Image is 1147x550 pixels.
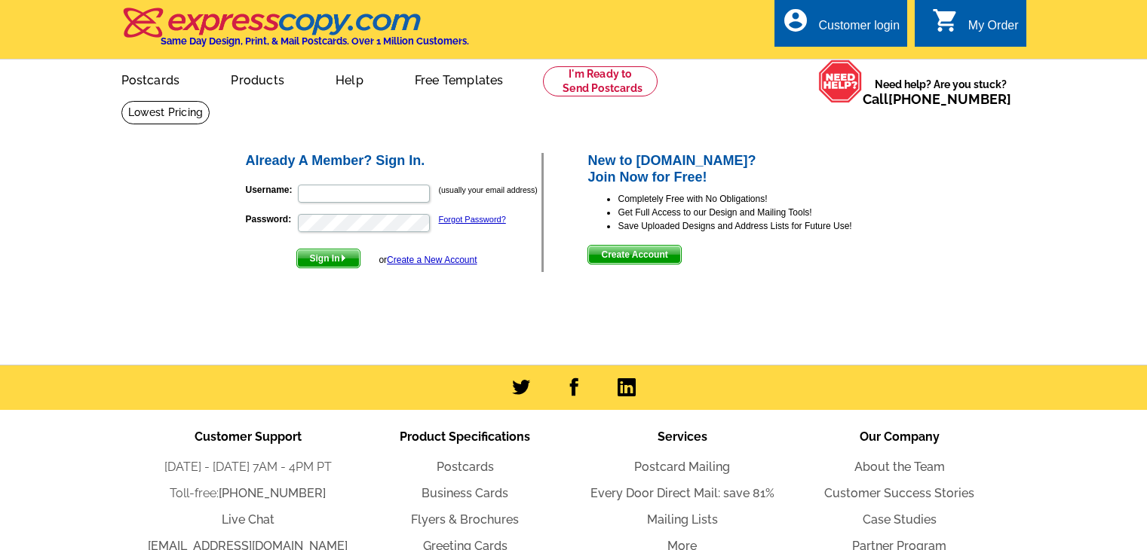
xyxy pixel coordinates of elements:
[863,91,1011,107] span: Call
[437,460,494,474] a: Postcards
[422,486,508,500] a: Business Cards
[932,7,959,34] i: shopping_cart
[246,153,542,170] h2: Already A Member? Sign In.
[824,486,974,500] a: Customer Success Stories
[590,486,774,500] a: Every Door Direct Mail: save 81%
[207,61,308,96] a: Products
[379,253,477,267] div: or
[854,460,945,474] a: About the Team
[246,212,296,226] label: Password:
[439,185,538,194] small: (usually your email address)
[140,458,357,476] li: [DATE] - [DATE] 7AM - 4PM PT
[340,255,347,261] img: button-next-arrow-white.png
[587,153,903,185] h2: New to [DOMAIN_NAME]? Join Now for Free!
[782,17,900,35] a: account_circle Customer login
[195,429,302,444] span: Customer Support
[400,429,530,444] span: Product Specifications
[658,429,707,444] span: Services
[311,61,388,96] a: Help
[634,460,730,474] a: Postcard Mailing
[587,245,681,264] button: Create Account
[246,183,296,197] label: Username:
[968,19,1019,40] div: My Order
[647,512,718,527] a: Mailing Lists
[863,77,1019,107] span: Need help? Are you stuck?
[860,429,940,444] span: Our Company
[140,484,357,503] li: Toll-free:
[782,7,809,34] i: account_circle
[439,215,506,224] a: Forgot Password?
[97,61,204,96] a: Postcards
[121,18,469,47] a: Same Day Design, Print, & Mail Postcards. Over 1 Million Customers.
[888,91,1011,107] a: [PHONE_NUMBER]
[219,486,326,500] a: [PHONE_NUMBER]
[161,35,469,47] h4: Same Day Design, Print, & Mail Postcards. Over 1 Million Customers.
[387,255,477,265] a: Create a New Account
[932,17,1019,35] a: shopping_cart My Order
[297,249,360,267] span: Sign In
[296,249,360,268] button: Sign In
[411,512,519,527] a: Flyers & Brochures
[618,192,903,206] li: Completely Free with No Obligations!
[863,512,937,527] a: Case Studies
[818,19,900,40] div: Customer login
[818,60,863,103] img: help
[588,246,680,264] span: Create Account
[391,61,528,96] a: Free Templates
[618,219,903,233] li: Save Uploaded Designs and Address Lists for Future Use!
[618,206,903,219] li: Get Full Access to our Design and Mailing Tools!
[222,512,274,527] a: Live Chat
